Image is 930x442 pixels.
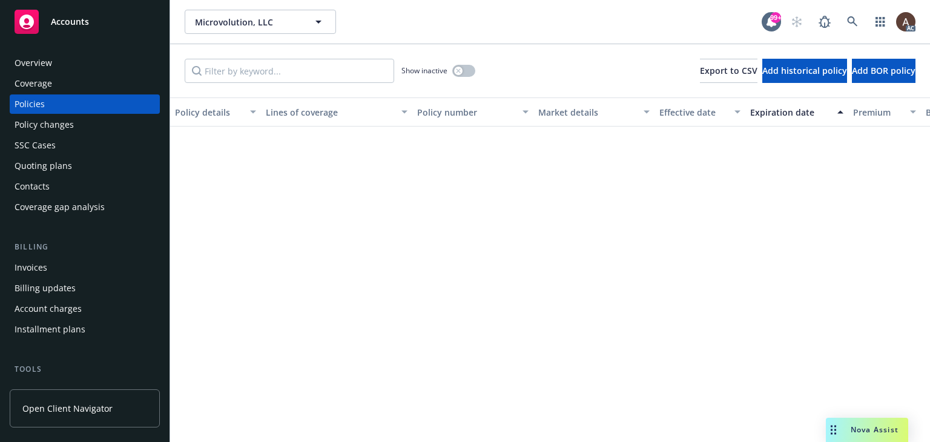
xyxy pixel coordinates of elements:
[15,279,76,298] div: Billing updates
[15,115,74,134] div: Policy changes
[10,299,160,318] a: Account charges
[770,12,781,23] div: 99+
[10,363,160,375] div: Tools
[813,10,837,34] a: Report a Bug
[15,320,85,339] div: Installment plans
[170,97,261,127] button: Policy details
[15,136,56,155] div: SSC Cases
[10,53,160,73] a: Overview
[51,17,89,27] span: Accounts
[655,97,745,127] button: Effective date
[745,97,848,127] button: Expiration date
[261,97,412,127] button: Lines of coverage
[412,97,533,127] button: Policy number
[533,97,655,127] button: Market details
[851,424,899,435] span: Nova Assist
[700,65,757,76] span: Export to CSV
[15,74,52,93] div: Coverage
[853,106,903,119] div: Premium
[15,94,45,114] div: Policies
[538,106,636,119] div: Market details
[10,74,160,93] a: Coverage
[10,115,160,134] a: Policy changes
[195,16,300,28] span: Microvolution, LLC
[10,258,160,277] a: Invoices
[10,156,160,176] a: Quoting plans
[417,106,515,119] div: Policy number
[762,59,847,83] button: Add historical policy
[401,65,447,76] span: Show inactive
[852,59,915,83] button: Add BOR policy
[15,53,52,73] div: Overview
[15,177,50,196] div: Contacts
[10,94,160,114] a: Policies
[700,59,757,83] button: Export to CSV
[750,106,830,119] div: Expiration date
[848,97,921,127] button: Premium
[10,320,160,339] a: Installment plans
[10,5,160,39] a: Accounts
[762,65,847,76] span: Add historical policy
[185,59,394,83] input: Filter by keyword...
[840,10,865,34] a: Search
[826,418,841,442] div: Drag to move
[22,402,113,415] span: Open Client Navigator
[868,10,892,34] a: Switch app
[185,10,336,34] button: Microvolution, LLC
[10,136,160,155] a: SSC Cases
[896,12,915,31] img: photo
[15,299,82,318] div: Account charges
[10,241,160,253] div: Billing
[826,418,908,442] button: Nova Assist
[175,106,243,119] div: Policy details
[659,106,727,119] div: Effective date
[266,106,394,119] div: Lines of coverage
[10,177,160,196] a: Contacts
[785,10,809,34] a: Start snowing
[10,197,160,217] a: Coverage gap analysis
[15,197,105,217] div: Coverage gap analysis
[15,258,47,277] div: Invoices
[15,156,72,176] div: Quoting plans
[852,65,915,76] span: Add BOR policy
[10,279,160,298] a: Billing updates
